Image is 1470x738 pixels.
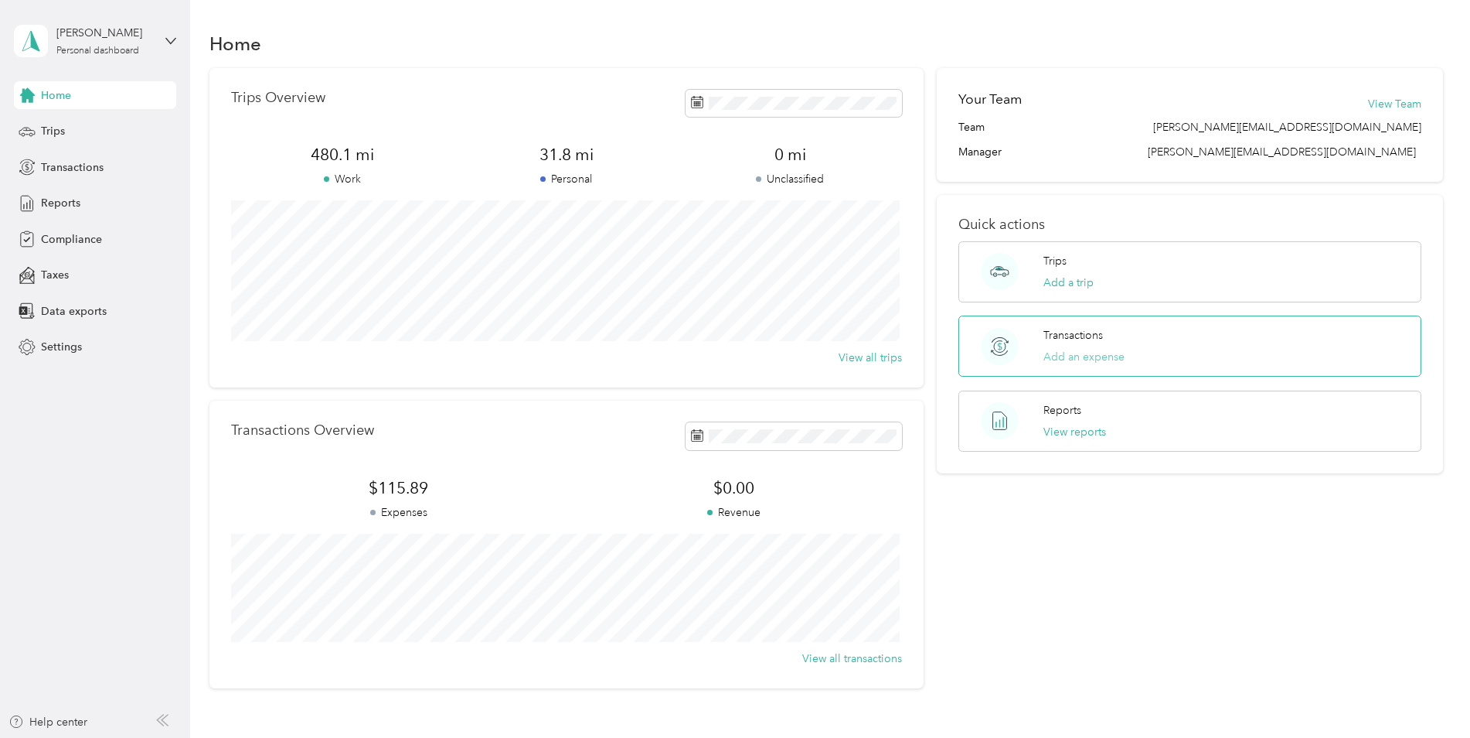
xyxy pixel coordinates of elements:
[41,159,104,176] span: Transactions
[958,144,1002,160] span: Manager
[567,504,902,521] p: Revenue
[1043,253,1067,269] p: Trips
[1043,424,1106,440] button: View reports
[231,504,567,521] p: Expenses
[567,477,902,499] span: $0.00
[41,303,107,319] span: Data exports
[839,350,902,366] button: View all trips
[802,651,902,667] button: View all transactions
[1153,119,1421,135] span: [PERSON_NAME][EMAIL_ADDRESS][DOMAIN_NAME]
[454,171,678,187] p: Personal
[1043,275,1094,291] button: Add a trip
[958,119,985,135] span: Team
[41,231,102,248] span: Compliance
[41,87,71,104] span: Home
[41,339,82,355] span: Settings
[1043,349,1125,365] button: Add an expense
[231,171,454,187] p: Work
[56,25,153,41] div: [PERSON_NAME]
[1148,145,1416,159] span: [PERSON_NAME][EMAIL_ADDRESS][DOMAIN_NAME]
[231,144,454,166] span: 480.1 mi
[958,217,1421,233] p: Quick actions
[41,123,65,139] span: Trips
[231,90,325,106] p: Trips Overview
[209,36,261,52] h1: Home
[9,714,87,730] button: Help center
[454,144,678,166] span: 31.8 mi
[1383,651,1470,738] iframe: Everlance-gr Chat Button Frame
[1043,327,1103,343] p: Transactions
[231,477,567,499] span: $115.89
[679,171,902,187] p: Unclassified
[679,144,902,166] span: 0 mi
[231,422,374,439] p: Transactions Overview
[56,46,139,56] div: Personal dashboard
[41,267,69,283] span: Taxes
[958,90,1022,109] h2: Your Team
[41,195,80,211] span: Reports
[1043,402,1081,419] p: Reports
[1368,96,1421,112] button: View Team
